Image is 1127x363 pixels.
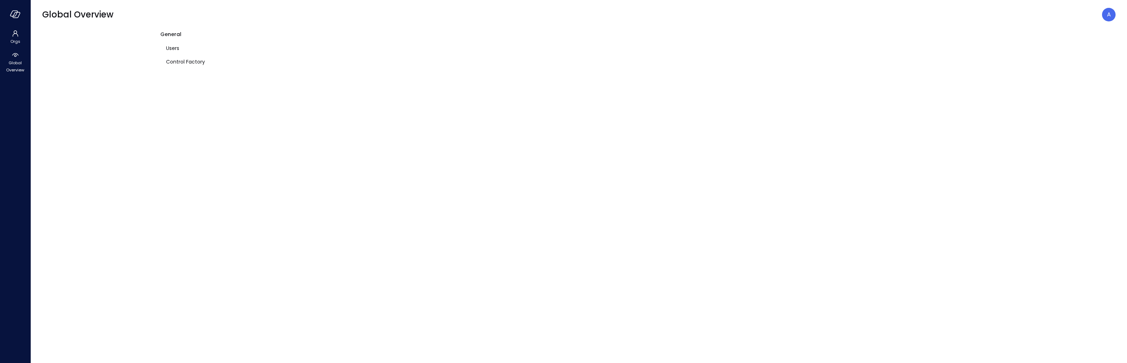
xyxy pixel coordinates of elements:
div: Avi Brandwain [1102,8,1116,21]
p: A [1107,10,1111,19]
span: Control Factory [166,58,205,66]
a: Control Factory [160,55,248,69]
span: Users [166,44,179,52]
div: Global Overview [1,50,29,74]
span: Orgs [10,38,20,45]
span: Global Overview [4,59,26,74]
a: Users [160,41,248,55]
div: Orgs [1,29,29,46]
span: Global Overview [42,9,114,20]
span: General [160,31,181,38]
